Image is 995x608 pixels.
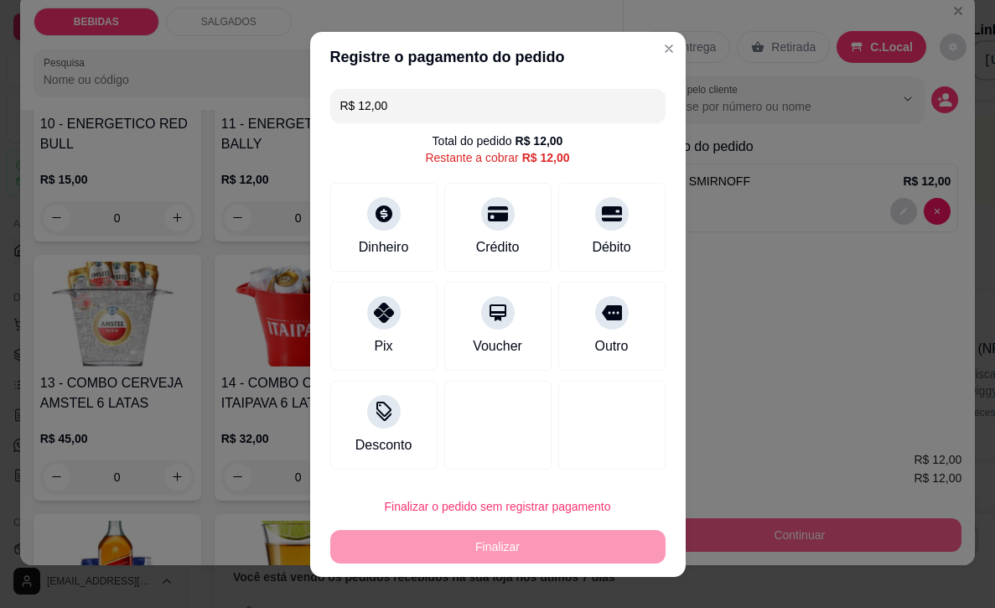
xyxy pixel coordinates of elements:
div: Outro [594,336,628,356]
div: Voucher [473,336,522,356]
div: Dinheiro [359,237,409,257]
input: Ex.: hambúrguer de cordeiro [340,89,656,122]
button: Finalizar o pedido sem registrar pagamento [330,490,666,523]
div: R$ 12,00 [522,149,570,166]
button: Close [656,35,682,62]
div: Crédito [476,237,520,257]
div: R$ 12,00 [516,133,563,149]
div: Restante a cobrar [425,149,569,166]
header: Registre o pagamento do pedido [310,32,686,82]
div: Desconto [355,435,412,455]
div: Total do pedido [433,133,563,149]
div: Pix [374,336,392,356]
div: Débito [592,237,630,257]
